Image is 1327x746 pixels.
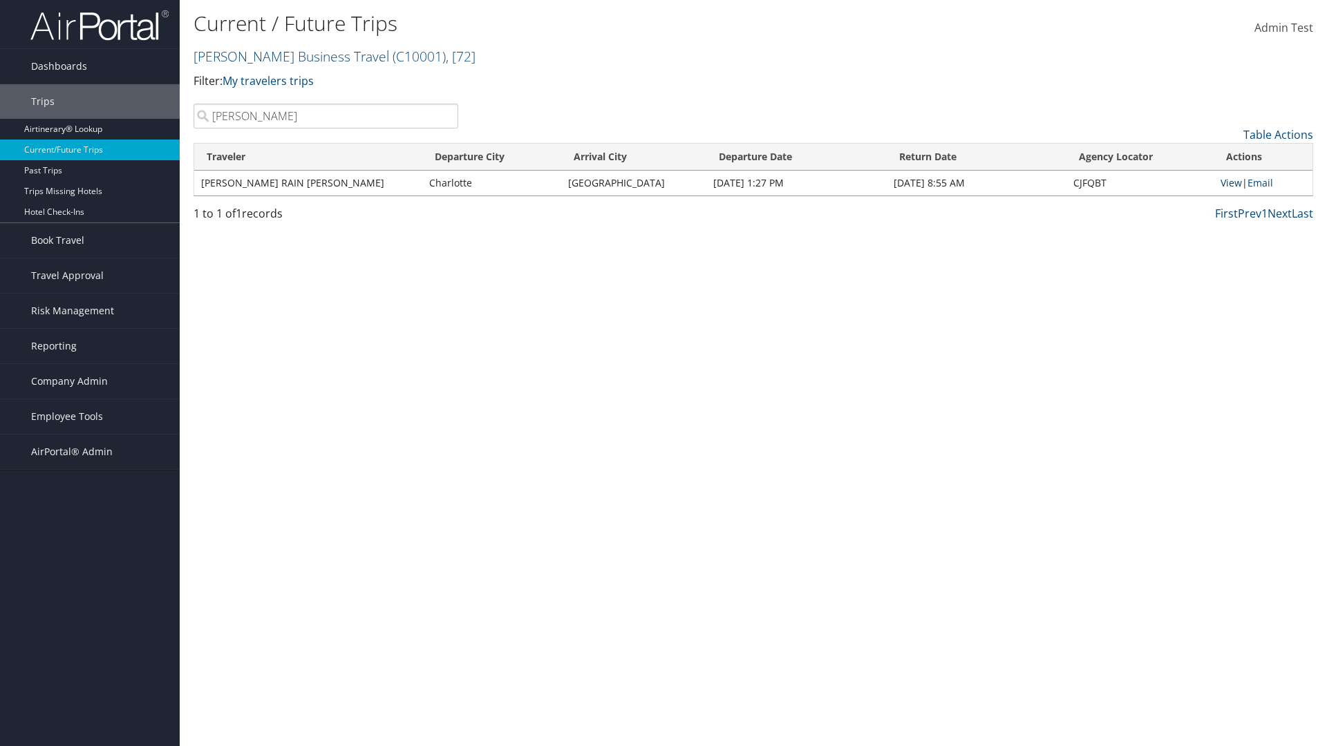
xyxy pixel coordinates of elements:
span: 1 [236,206,242,221]
input: Search Traveler or Arrival City [194,104,458,128]
span: Book Travel [31,223,84,258]
a: Prev [1238,206,1261,221]
span: , [ 72 ] [446,47,476,66]
th: Departure City: activate to sort column ascending [422,144,561,171]
a: Next [1268,206,1292,221]
a: [PERSON_NAME] Business Travel [194,47,476,66]
td: CJFQBT [1066,171,1214,195]
td: [DATE] 1:27 PM [706,171,886,195]
span: Trips [31,84,55,119]
span: Employee Tools [31,399,103,434]
td: Charlotte [422,171,561,195]
a: Table Actions [1243,127,1313,142]
a: Email [1248,176,1273,189]
th: Return Date: activate to sort column ascending [887,144,1066,171]
span: AirPortal® Admin [31,434,113,469]
span: Travel Approval [31,258,104,293]
td: [DATE] 8:55 AM [887,171,1066,195]
a: First [1215,206,1238,221]
td: | [1214,171,1312,195]
th: Actions [1214,144,1312,171]
p: Filter: [194,73,940,90]
td: [GEOGRAPHIC_DATA] [561,171,706,195]
span: Dashboards [31,49,87,84]
td: [PERSON_NAME] RAIN [PERSON_NAME] [194,171,422,195]
th: Agency Locator: activate to sort column ascending [1066,144,1214,171]
a: 1 [1261,206,1268,221]
a: Admin Test [1254,7,1313,50]
a: View [1221,176,1242,189]
a: My travelers trips [223,73,314,88]
th: Arrival City: activate to sort column ascending [561,144,706,171]
h1: Current / Future Trips [194,9,940,38]
span: Risk Management [31,294,114,328]
th: Departure Date: activate to sort column descending [706,144,886,171]
th: Traveler: activate to sort column ascending [194,144,422,171]
img: airportal-logo.png [30,9,169,41]
span: Reporting [31,329,77,363]
div: 1 to 1 of records [194,205,458,229]
span: Admin Test [1254,20,1313,35]
a: Last [1292,206,1313,221]
span: Company Admin [31,364,108,399]
span: ( C10001 ) [393,47,446,66]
